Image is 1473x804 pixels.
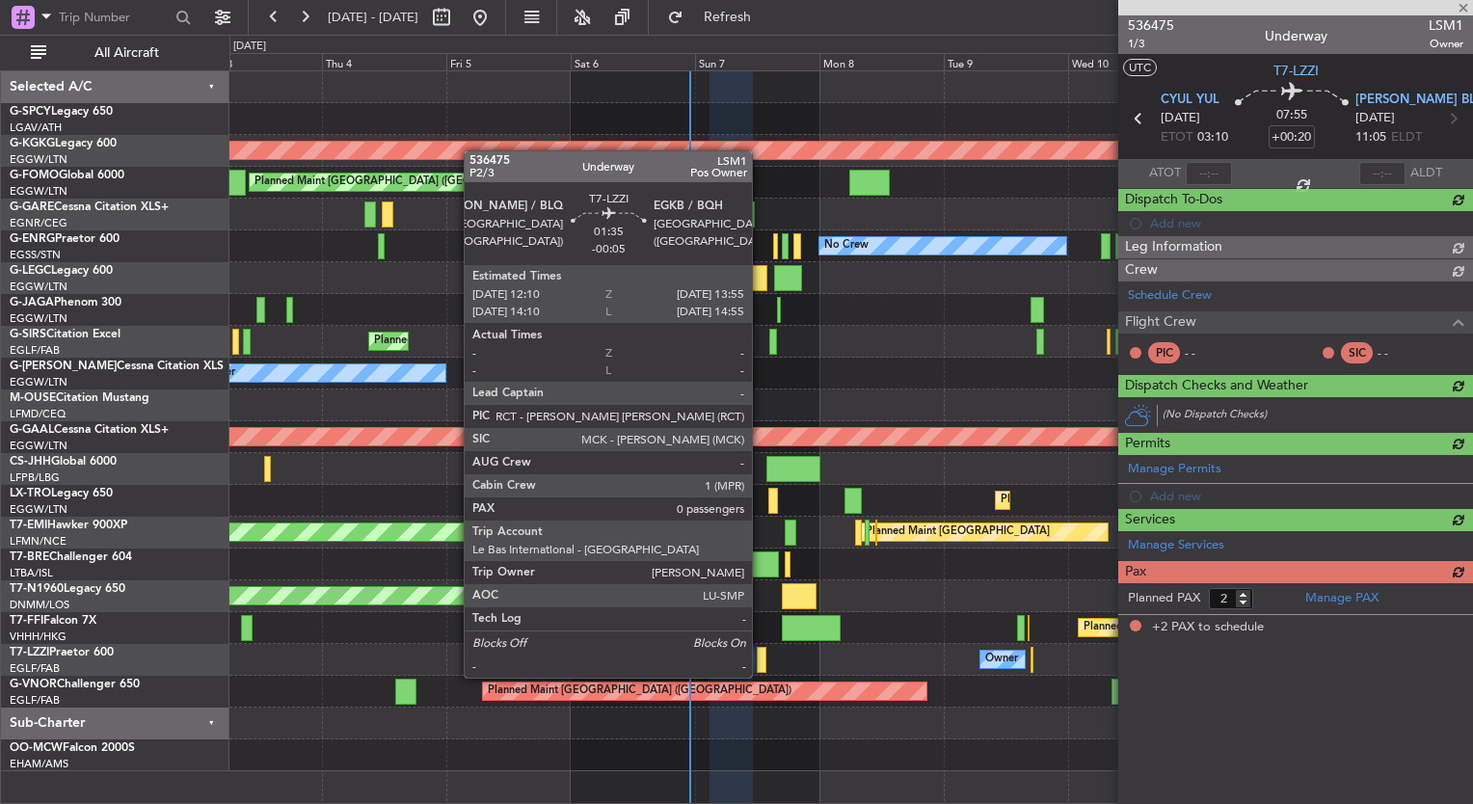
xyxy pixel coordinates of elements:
[10,201,54,213] span: G-GARE
[10,106,51,118] span: G-SPCY
[10,265,51,277] span: G-LEGC
[10,311,67,326] a: EGGW/LTN
[10,661,60,676] a: EGLF/FAB
[10,520,127,531] a: T7-EMIHawker 900XP
[10,551,132,563] a: T7-BREChallenger 604
[10,615,96,627] a: T7-FFIFalcon 7X
[10,233,120,245] a: G-ENRGPraetor 600
[10,361,117,372] span: G-[PERSON_NAME]
[10,470,60,485] a: LFPB/LBG
[1410,164,1442,183] span: ALDT
[1276,106,1307,125] span: 07:55
[50,46,203,60] span: All Aircraft
[571,53,695,70] div: Sat 6
[10,106,113,118] a: G-SPCYLegacy 650
[10,679,57,690] span: G-VNOR
[10,679,140,690] a: G-VNORChallenger 650
[658,2,774,33] button: Refresh
[10,647,49,658] span: T7-LZZI
[10,551,49,563] span: T7-BRE
[10,742,135,754] a: OO-MCWFalcon 2000S
[10,121,62,135] a: LGAV/ATH
[1128,36,1174,52] span: 1/3
[1084,613,1308,642] div: Planned Maint Tianjin ([GEOGRAPHIC_DATA])
[10,248,61,262] a: EGSS/STN
[10,343,60,358] a: EGLF/FAB
[10,439,67,453] a: EGGW/LTN
[1391,128,1422,147] span: ELDT
[1128,15,1174,36] span: 536475
[10,392,149,404] a: M-OUSECitation Mustang
[10,488,113,499] a: LX-TROLegacy 650
[488,454,791,483] div: Planned Maint [GEOGRAPHIC_DATA] ([GEOGRAPHIC_DATA])
[10,757,68,771] a: EHAM/AMS
[233,39,266,55] div: [DATE]
[1429,36,1463,52] span: Owner
[10,375,67,389] a: EGGW/LTN
[10,233,55,245] span: G-ENRG
[10,502,67,517] a: EGGW/LTN
[1429,15,1463,36] span: LSM1
[10,424,54,436] span: G-GAAL
[10,297,121,308] a: G-JAGAPhenom 300
[10,693,60,708] a: EGLF/FAB
[254,168,558,197] div: Planned Maint [GEOGRAPHIC_DATA] ([GEOGRAPHIC_DATA])
[10,583,125,595] a: T7-N1960Legacy 650
[10,280,67,294] a: EGGW/LTN
[695,53,819,70] div: Sun 7
[328,9,418,26] span: [DATE] - [DATE]
[10,138,55,149] span: G-KGKG
[10,216,67,230] a: EGNR/CEG
[10,456,117,468] a: CS-JHHGlobal 6000
[488,677,791,706] div: Planned Maint [GEOGRAPHIC_DATA] ([GEOGRAPHIC_DATA])
[10,201,169,213] a: G-GARECessna Citation XLS+
[10,329,121,340] a: G-SIRSCitation Excel
[10,424,169,436] a: G-GAALCessna Citation XLS+
[10,583,64,595] span: T7-N1960
[1068,53,1192,70] div: Wed 10
[10,170,59,181] span: G-FOMO
[944,53,1068,70] div: Tue 9
[1149,164,1181,183] span: ATOT
[687,11,768,24] span: Refresh
[374,327,678,356] div: Planned Maint [GEOGRAPHIC_DATA] ([GEOGRAPHIC_DATA])
[10,361,224,372] a: G-[PERSON_NAME]Cessna Citation XLS
[322,53,446,70] div: Thu 4
[10,598,69,612] a: DNMM/LOS
[1273,61,1319,81] span: T7-LZZI
[10,265,113,277] a: G-LEGCLegacy 600
[10,615,43,627] span: T7-FFI
[1265,26,1327,46] div: Underway
[824,231,869,260] div: No Crew
[985,645,1018,674] div: Owner
[10,488,51,499] span: LX-TRO
[10,456,51,468] span: CS-JHH
[608,581,925,610] div: Unplanned Maint [GEOGRAPHIC_DATA] ([GEOGRAPHIC_DATA])
[10,647,114,658] a: T7-LZZIPraetor 600
[1161,91,1219,110] span: CYUL YUL
[1355,128,1386,147] span: 11:05
[10,407,66,421] a: LFMD/CEQ
[1197,128,1228,147] span: 03:10
[1161,128,1192,147] span: ETOT
[446,53,571,70] div: Fri 5
[198,53,322,70] div: Wed 3
[10,152,67,167] a: EGGW/LTN
[10,534,67,549] a: LFMN/NCE
[59,3,170,32] input: Trip Number
[1161,109,1200,128] span: [DATE]
[1001,486,1127,515] div: Planned Maint Dusseldorf
[10,138,117,149] a: G-KGKGLegacy 600
[10,329,46,340] span: G-SIRS
[10,520,47,531] span: T7-EMI
[10,392,56,404] span: M-OUSE
[21,38,209,68] button: All Aircraft
[1123,59,1157,76] button: UTC
[10,742,63,754] span: OO-MCW
[1355,109,1395,128] span: [DATE]
[10,297,54,308] span: G-JAGA
[10,630,67,644] a: VHHH/HKG
[866,518,1050,547] div: Planned Maint [GEOGRAPHIC_DATA]
[10,566,53,580] a: LTBA/ISL
[10,170,124,181] a: G-FOMOGlobal 6000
